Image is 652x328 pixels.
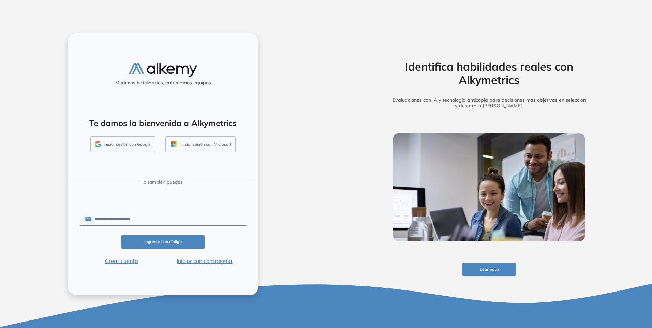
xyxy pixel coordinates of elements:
img: GMAIL_ICON [95,141,101,147]
div: Widget de chat [529,249,652,328]
h5: Medimos habilidades, entrenamos equipos [71,80,255,86]
img: img-more-info [393,133,585,241]
img: OUTLOOK_ICON [170,140,178,148]
h2: Identifica habilidades reales con Alkymetrics [383,60,595,86]
h4: Te damos la bienvenida a Alkymetrics [77,118,249,128]
button: Crear cuenta [80,257,163,265]
button: Ingresar con código [121,235,205,249]
button: Iniciar sesión con Google [90,136,155,152]
button: Leer nota [462,263,516,276]
button: Iniciar sesión con Microsoft [165,136,236,152]
iframe: Chat Widget [529,249,652,328]
img: logo-alkemy [129,63,197,77]
span: o también puedes [144,179,183,186]
h5: Evaluaciones con IA y tecnología anticopia para decisiones más objetivas en selección y desarroll... [383,97,595,109]
button: Iniciar con contraseña [163,257,246,265]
